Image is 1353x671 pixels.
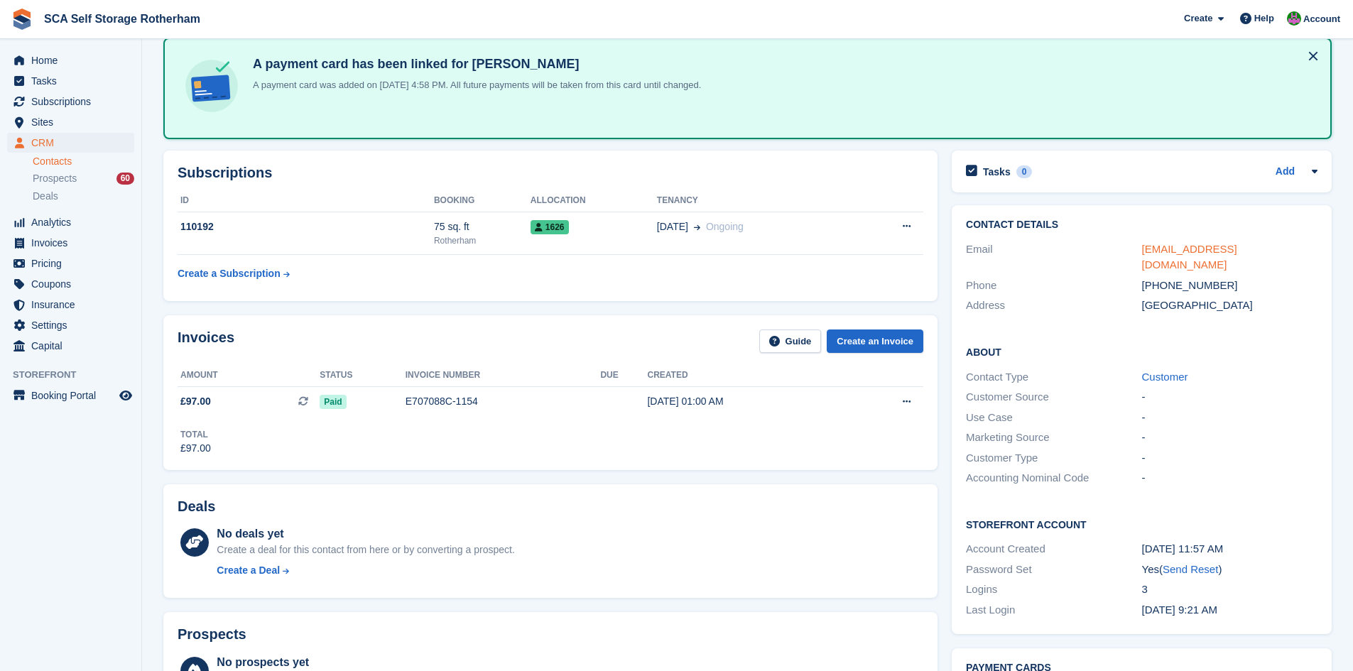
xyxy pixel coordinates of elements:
a: menu [7,233,134,253]
a: menu [7,112,134,132]
h2: Deals [178,498,215,515]
span: Sites [31,112,116,132]
time: 2025-09-29 08:21:53 UTC [1142,604,1217,616]
span: Create [1184,11,1212,26]
span: ( ) [1159,563,1222,575]
a: menu [7,295,134,315]
div: - [1142,450,1317,467]
a: [EMAIL_ADDRESS][DOMAIN_NAME] [1142,243,1237,271]
a: Create a Subscription [178,261,290,287]
a: Create an Invoice [827,329,923,353]
img: stora-icon-8386f47178a22dfd0bd8f6a31ec36ba5ce8667c1dd55bd0f319d3a0aa187defe.svg [11,9,33,30]
div: No prospects yet [217,654,521,671]
span: Insurance [31,295,116,315]
th: Due [600,364,647,387]
div: No deals yet [217,525,514,542]
span: Account [1303,12,1340,26]
div: Rotherham [434,234,531,247]
div: Password Set [966,562,1141,578]
h2: Invoices [178,329,234,353]
a: Customer [1142,371,1188,383]
a: menu [7,386,134,405]
h2: Subscriptions [178,165,923,181]
h2: Contact Details [966,219,1317,231]
div: 3 [1142,582,1317,598]
th: Allocation [531,190,657,212]
div: Phone [966,278,1141,294]
span: Ongoing [706,221,744,232]
div: Account Created [966,541,1141,557]
a: Deals [33,189,134,204]
a: menu [7,212,134,232]
span: Storefront [13,368,141,382]
span: CRM [31,133,116,153]
span: Tasks [31,71,116,91]
a: menu [7,274,134,294]
a: Prospects 60 [33,171,134,186]
h2: Storefront Account [966,517,1317,531]
span: Booking Portal [31,386,116,405]
div: [DATE] 11:57 AM [1142,541,1317,557]
div: Create a Deal [217,563,280,578]
span: 1626 [531,220,569,234]
div: 110192 [178,219,434,234]
a: menu [7,71,134,91]
div: £97.00 [180,441,211,456]
div: Contact Type [966,369,1141,386]
div: Logins [966,582,1141,598]
span: Deals [33,190,58,203]
th: Tenancy [657,190,855,212]
a: Contacts [33,155,134,168]
a: Preview store [117,387,134,404]
h4: A payment card has been linked for [PERSON_NAME] [247,56,701,72]
div: 75 sq. ft [434,219,531,234]
div: [DATE] 01:00 AM [647,394,845,409]
img: card-linked-ebf98d0992dc2aeb22e95c0e3c79077019eb2392cfd83c6a337811c24bc77127.svg [182,56,241,116]
h2: Prospects [178,626,246,643]
div: - [1142,410,1317,426]
span: Settings [31,315,116,335]
h2: Tasks [983,165,1011,178]
a: Create a Deal [217,563,514,578]
span: Capital [31,336,116,356]
div: Accounting Nominal Code [966,470,1141,486]
div: Marketing Source [966,430,1141,446]
div: E707088C-1154 [406,394,601,409]
th: Status [320,364,405,387]
div: 60 [116,173,134,185]
div: - [1142,470,1317,486]
a: SCA Self Storage Rotherham [38,7,206,31]
a: Guide [759,329,822,353]
th: Invoice number [406,364,601,387]
span: Help [1254,11,1274,26]
div: Address [966,298,1141,314]
img: Sarah Race [1287,11,1301,26]
h2: About [966,344,1317,359]
a: menu [7,50,134,70]
span: Invoices [31,233,116,253]
a: menu [7,253,134,273]
a: menu [7,92,134,111]
span: Coupons [31,274,116,294]
div: [PHONE_NUMBER] [1142,278,1317,294]
a: menu [7,133,134,153]
a: menu [7,315,134,335]
p: A payment card was added on [DATE] 4:58 PM. All future payments will be taken from this card unti... [247,78,701,92]
span: Analytics [31,212,116,232]
div: [GEOGRAPHIC_DATA] [1142,298,1317,314]
div: Create a deal for this contact from here or by converting a prospect. [217,542,514,557]
span: [DATE] [657,219,688,234]
a: Send Reset [1163,563,1218,575]
div: Last Login [966,602,1141,618]
div: Customer Source [966,389,1141,405]
span: Prospects [33,172,77,185]
div: - [1142,430,1317,446]
th: Amount [178,364,320,387]
div: - [1142,389,1317,405]
th: ID [178,190,434,212]
span: Paid [320,395,346,409]
th: Booking [434,190,531,212]
span: Home [31,50,116,70]
div: Yes [1142,562,1317,578]
div: Use Case [966,410,1141,426]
